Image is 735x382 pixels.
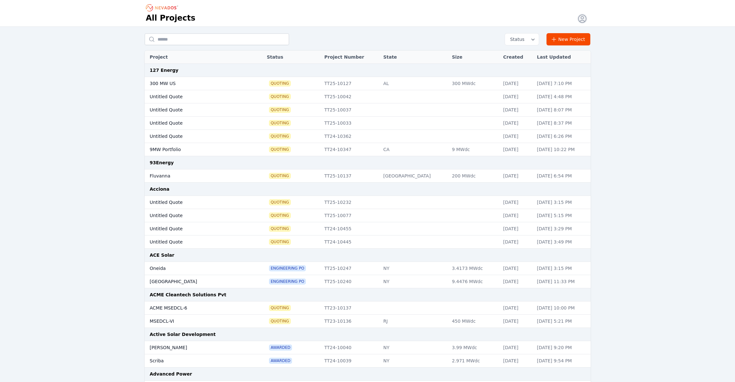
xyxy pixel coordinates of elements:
[269,239,290,244] span: Quoting
[145,262,247,275] td: Oneida
[534,209,590,222] td: [DATE] 5:15 PM
[145,275,591,288] tr: [GEOGRAPHIC_DATA]Engineering POTT25-10240NY9.4476 MWdc[DATE][DATE] 11:33 PM
[321,301,380,315] td: TT23-10137
[534,90,590,103] td: [DATE] 4:48 PM
[145,288,591,301] td: ACME Cleantech Solutions Pvt
[449,275,500,288] td: 9.4476 MWdc
[505,33,539,45] button: Status
[500,77,534,90] td: [DATE]
[145,77,591,90] tr: 300 MW USQuotingTT25-10127AL300 MWdc[DATE][DATE] 7:10 PM
[145,354,591,368] tr: ScribaAwardedTT24-10039NY2.971 MWdc[DATE][DATE] 9:54 PM
[321,209,380,222] td: TT25-10077
[321,77,380,90] td: TT25-10127
[500,117,534,130] td: [DATE]
[269,94,290,99] span: Quoting
[321,143,380,156] td: TT24-10347
[380,51,449,64] th: State
[145,143,247,156] td: 9MW Portfolio
[269,319,290,324] span: Quoting
[534,262,590,275] td: [DATE] 3:15 PM
[449,77,500,90] td: 300 MWdc
[534,235,590,249] td: [DATE] 3:49 PM
[500,341,534,354] td: [DATE]
[500,169,534,183] td: [DATE]
[145,235,247,249] td: Untitled Quote
[145,222,247,235] td: Untitled Quote
[449,262,500,275] td: 3.4173 MWdc
[145,249,591,262] td: ACE Solar
[145,341,591,354] tr: [PERSON_NAME]AwardedTT24-10040NY3.99 MWdc[DATE][DATE] 9:20 PM
[145,328,591,341] td: Active Solar Development
[500,209,534,222] td: [DATE]
[269,305,290,310] span: Quoting
[321,235,380,249] td: TT24-10445
[145,275,247,288] td: [GEOGRAPHIC_DATA]
[145,235,591,249] tr: Untitled QuoteQuotingTT24-10445[DATE][DATE] 3:49 PM
[145,354,247,368] td: Scriba
[145,183,591,196] td: Acciona
[534,222,590,235] td: [DATE] 3:29 PM
[321,130,380,143] td: TT24-10362
[269,358,292,363] span: Awarded
[500,103,534,117] td: [DATE]
[145,103,247,117] td: Untitled Quote
[534,51,590,64] th: Last Updated
[145,222,591,235] tr: Untitled QuoteQuotingTT24-10455[DATE][DATE] 3:29 PM
[380,354,449,368] td: NY
[145,51,247,64] th: Project
[321,354,380,368] td: TT24-10039
[145,315,247,328] td: MSEDCL-VI
[321,262,380,275] td: TT25-10247
[500,130,534,143] td: [DATE]
[269,147,290,152] span: Quoting
[269,213,290,218] span: Quoting
[145,169,591,183] tr: FluvannaQuotingTT25-10137[GEOGRAPHIC_DATA]200 MWdc[DATE][DATE] 6:54 PM
[500,354,534,368] td: [DATE]
[500,301,534,315] td: [DATE]
[269,226,290,231] span: Quoting
[264,51,321,64] th: Status
[508,36,525,43] span: Status
[500,262,534,275] td: [DATE]
[500,275,534,288] td: [DATE]
[269,107,290,112] span: Quoting
[500,90,534,103] td: [DATE]
[534,103,590,117] td: [DATE] 8:07 PM
[145,196,591,209] tr: Untitled QuoteQuotingTT25-10232[DATE][DATE] 3:15 PM
[269,200,290,205] span: Quoting
[269,134,290,139] span: Quoting
[145,169,247,183] td: Fluvanna
[321,275,380,288] td: TT25-10240
[145,130,247,143] td: Untitled Quote
[500,196,534,209] td: [DATE]
[145,64,591,77] td: 127 Energy
[145,117,591,130] tr: Untitled QuoteQuotingTT25-10033[DATE][DATE] 8:37 PM
[321,222,380,235] td: TT24-10455
[449,354,500,368] td: 2.971 MWdc
[145,209,247,222] td: Untitled Quote
[500,222,534,235] td: [DATE]
[380,169,449,183] td: [GEOGRAPHIC_DATA]
[534,275,590,288] td: [DATE] 11:33 PM
[380,77,449,90] td: AL
[145,315,591,328] tr: MSEDCL-VIQuotingTT23-10136RJ450 MWdc[DATE][DATE] 5:21 PM
[321,169,380,183] td: TT25-10137
[449,341,500,354] td: 3.99 MWdc
[534,77,590,90] td: [DATE] 7:10 PM
[269,279,305,284] span: Engineering PO
[534,196,590,209] td: [DATE] 3:15 PM
[534,143,590,156] td: [DATE] 10:22 PM
[534,354,590,368] td: [DATE] 9:54 PM
[321,117,380,130] td: TT25-10033
[321,315,380,328] td: TT23-10136
[269,81,290,86] span: Quoting
[449,169,500,183] td: 200 MWdc
[269,173,290,178] span: Quoting
[534,315,590,328] td: [DATE] 5:21 PM
[269,120,290,126] span: Quoting
[145,143,591,156] tr: 9MW PortfolioQuotingTT24-10347CA9 MWdc[DATE][DATE] 10:22 PM
[380,143,449,156] td: CA
[145,117,247,130] td: Untitled Quote
[145,196,247,209] td: Untitled Quote
[534,130,590,143] td: [DATE] 6:26 PM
